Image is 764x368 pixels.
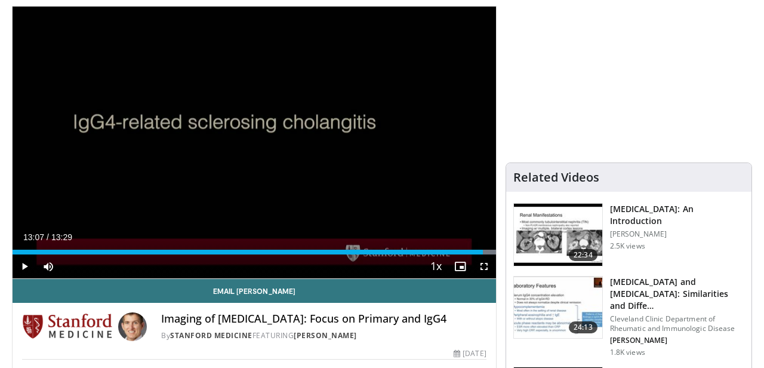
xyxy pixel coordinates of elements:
[13,279,496,303] a: Email [PERSON_NAME]
[610,348,645,357] p: 1.8K views
[36,254,60,278] button: Mute
[513,203,744,266] a: 22:34 [MEDICAL_DATA]: An Introduction [PERSON_NAME] 2.5K views
[472,254,496,278] button: Fullscreen
[118,312,147,341] img: Avatar
[610,229,744,239] p: [PERSON_NAME]
[454,348,486,359] div: [DATE]
[47,232,49,242] span: /
[294,330,357,341] a: [PERSON_NAME]
[539,6,718,155] iframe: Advertisement
[13,250,496,254] div: Progress Bar
[514,277,602,339] img: 639ae221-5c05-4739-ae6e-a8d6e95da367.150x105_q85_crop-smart_upscale.jpg
[569,249,597,261] span: 22:34
[569,321,597,333] span: 24:13
[448,254,472,278] button: Enable picture-in-picture mode
[610,276,744,312] h3: [MEDICAL_DATA] and [MEDICAL_DATA]: Similarities and Diffe…
[161,312,486,326] h4: Imaging of [MEDICAL_DATA]: Focus on Primary and IgG4
[23,232,44,242] span: 13:07
[610,314,744,333] p: Cleveland Clinic Department of Rheumatic and Immunologic Disease
[13,7,496,279] video-js: Video Player
[22,312,113,341] img: Stanford Medicine
[610,241,645,251] p: 2.5K views
[514,204,602,266] img: 47980f05-c0f7-4192-9362-4cb0fcd554e5.150x105_q85_crop-smart_upscale.jpg
[51,232,72,242] span: 13:29
[170,330,252,341] a: Stanford Medicine
[13,254,36,278] button: Play
[610,336,744,345] p: [PERSON_NAME]
[513,170,599,185] h4: Related Videos
[610,203,744,227] h3: [MEDICAL_DATA]: An Introduction
[161,330,486,341] div: By FEATURING
[513,276,744,357] a: 24:13 [MEDICAL_DATA] and [MEDICAL_DATA]: Similarities and Diffe… Cleveland Clinic Department of R...
[424,254,448,278] button: Playback Rate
